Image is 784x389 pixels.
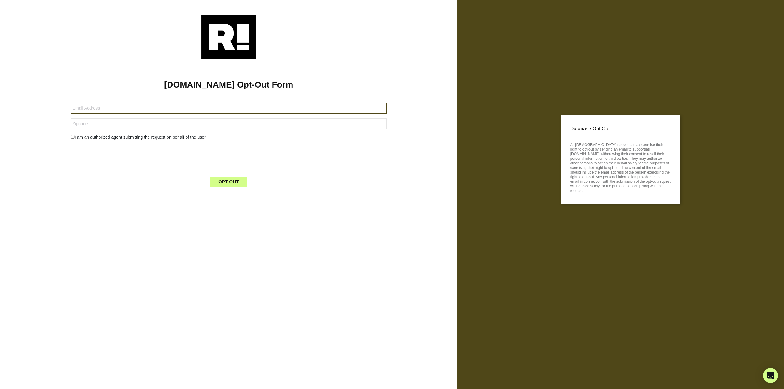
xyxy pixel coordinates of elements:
img: Retention.com [201,15,256,59]
p: Database Opt Out [570,124,671,133]
div: Open Intercom Messenger [763,368,778,383]
input: Email Address [71,103,387,114]
div: I am an authorized agent submitting the request on behalf of the user. [66,134,391,140]
iframe: reCAPTCHA [182,145,275,169]
input: Zipcode [71,118,387,129]
h1: [DOMAIN_NAME] Opt-Out Form [9,80,448,90]
p: All [DEMOGRAPHIC_DATA] residents may exercise their right to opt-out by sending an email to suppo... [570,141,671,193]
button: OPT-OUT [210,177,247,187]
